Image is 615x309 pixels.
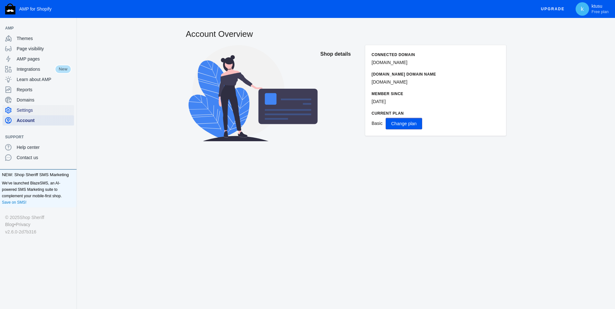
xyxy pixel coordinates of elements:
span: Reports [17,86,71,93]
span: Themes [17,35,71,42]
h6: Current Plan [372,110,500,117]
span: Learn about AMP [17,76,71,83]
button: Upgrade [536,3,570,15]
h6: Connected domain [372,52,500,58]
a: Reports [3,85,74,95]
button: Add a sales channel [65,27,75,29]
span: New [55,65,71,74]
span: Free plan [592,9,609,14]
span: AMP for Shopify [19,6,52,12]
button: Add a sales channel [65,136,75,138]
a: Domains [3,95,74,105]
h6: Member since [372,91,500,97]
span: AMP pages [17,56,71,62]
iframe: Drift Widget Chat Controller [583,277,607,301]
a: Contact us [3,152,74,163]
p: [DOMAIN_NAME] [372,59,500,66]
button: Change plan [386,118,422,129]
h2: Shop details [320,45,359,63]
a: Page visibility [3,44,74,54]
img: Shop Sheriff Logo [5,4,15,14]
h6: [DOMAIN_NAME] domain name [372,71,500,77]
a: Themes [3,33,74,44]
a: Account [3,115,74,126]
a: Settings [3,105,74,115]
a: Learn about AMP [3,74,74,85]
span: k [579,6,586,12]
p: [DOMAIN_NAME] [372,79,500,85]
span: Settings [17,107,71,113]
p: ktusu [592,4,609,14]
span: Page visibility [17,45,71,52]
span: Support [5,134,65,140]
a: AMP pages [3,54,74,64]
h2: Account Overview [186,28,506,40]
span: Domains [17,97,71,103]
span: Integrations [17,66,55,72]
span: Contact us [17,154,71,161]
span: Upgrade [541,3,565,15]
p: [DATE] [372,98,500,105]
span: Change plan [391,121,416,126]
span: Account [17,117,71,124]
span: Help center [17,144,71,150]
span: AMP [5,25,65,31]
a: IntegrationsNew [3,64,74,74]
span: Basic [372,121,382,126]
